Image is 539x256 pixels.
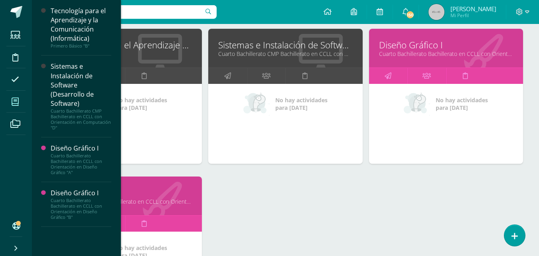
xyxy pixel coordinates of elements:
img: no_activities_small.png [404,92,430,116]
div: Tecnología para el Aprendizaje y la Comunicación (Informática) [51,6,111,43]
span: Mi Perfil [450,12,496,19]
div: Cuarto Bachillerato Bachillerato en CCLL con Orientación en Diseño Gráfico "B" [51,198,111,220]
a: Diseño Gráfico I [58,187,192,199]
div: Primero Básico "B" [51,43,111,49]
a: Sistemas e Instalación de Software (Desarrollo de Software) [218,39,352,51]
a: Sistemas e Instalación de Software (Desarrollo de Software)Cuarto Bachillerato CMP Bachillerato e... [51,62,111,131]
a: Cuarto Bachillerato Bachillerato en CCLL con Orientación en Diseño Gráfico "B" [58,198,192,205]
div: Sistemas e Instalación de Software (Desarrollo de Software) [51,62,111,108]
div: Cuarto Bachillerato CMP Bachillerato en CCLL con Orientación en Computación "D" [51,108,111,131]
a: Diseño Gráfico ICuarto Bachillerato Bachillerato en CCLL con Orientación en Diseño Gráfico "A" [51,144,111,175]
div: Cuarto Bachillerato Bachillerato en CCLL con Orientación en Diseño Gráfico "A" [51,153,111,175]
span: [PERSON_NAME] [450,5,496,13]
span: No hay actividades para [DATE] [275,96,328,111]
div: Diseño Gráfico I [51,189,111,198]
a: Diseño Gráfico I [379,39,513,51]
span: No hay actividades para [DATE] [436,96,488,111]
span: No hay actividades para [DATE] [115,96,167,111]
div: Diseño Gráfico I [51,144,111,153]
a: Cuarto Bachillerato Bachillerato en CCLL con Orientación en Diseño Gráfico "A" [379,50,513,58]
span: 150 [406,10,415,19]
img: no_activities_small.png [243,92,270,116]
a: Tecnología para el Aprendizaje y la Comunicación (Informática) [58,39,192,51]
a: Primero Básico "B" [58,50,192,58]
a: Tecnología para el Aprendizaje y la Comunicación (Informática)Primero Básico "B" [51,6,111,49]
a: Diseño Gráfico ICuarto Bachillerato Bachillerato en CCLL con Orientación en Diseño Gráfico "B" [51,189,111,220]
img: 45x45 [428,4,444,20]
input: Busca un usuario... [37,5,217,19]
a: Cuarto Bachillerato CMP Bachillerato en CCLL con Orientación en Computación "D" [218,50,352,58]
